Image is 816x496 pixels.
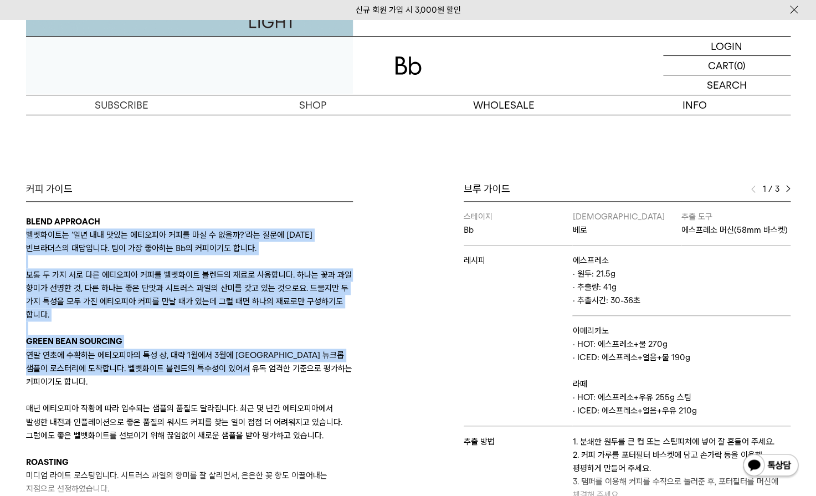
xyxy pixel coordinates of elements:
[572,434,790,448] p: 1. 분쇄한 원두를 큰 컵 또는 스팀피처에 넣어 잘 흔들어 주세요.
[572,391,790,404] p: · HOT: 에스프레소+우유 255g 스팀
[356,5,461,15] a: 신규 회원 가입 시 3,000원 할인
[26,217,100,227] b: BLEND APPROACH
[26,95,217,115] a: SUBSCRIBE
[707,75,747,95] p: SEARCH
[26,349,353,388] p: 연말 연초에 수확하는 에티오피아의 특성 상, 대략 1월에서 3월에 [GEOGRAPHIC_DATA] 뉴크롭 샘플이 로스터리에 도착합니다. 벨벳화이트 블렌드의 특수성이 있어서 유...
[395,57,422,75] img: 로고
[217,95,408,115] a: SHOP
[464,212,492,222] span: 스테이지
[681,212,712,222] span: 추출 도구
[26,268,353,321] p: 보통 두 가지 서로 다른 에티오피아 커피를 벨벳화이트 블렌드의 재료로 사용합니다. 하나는 꽃과 과일 향미가 선명한 것, 다른 하나는 좋은 단맛과 시트러스 과일의 산미를 갖고 ...
[599,95,791,115] p: INFO
[768,182,773,196] span: /
[572,448,790,474] p: 2. 커피 가루를 포터필터 바스켓에 담고 손가락 등을 이용해 평평하게 만들어 주세요.
[775,182,780,196] span: 3
[572,404,790,417] p: · ICED: 에스프레소+얼음+우유 210g
[572,212,664,222] span: [DEMOGRAPHIC_DATA]
[464,182,791,196] div: 브루 가이드
[572,338,790,351] p: · HOT: 에스프레소+물 270g
[572,254,790,267] p: 에스프레소
[663,56,791,75] a: CART (0)
[26,228,353,255] p: 벨벳화이트는 ‘일년 내내 맛있는 에티오피아 커피를 마실 수 없을까?’라는 질문에 [DATE] 빈브라더스의 대답입니다. 팀이 가장 좋아하는 Bb의 커피이기도 합니다.
[572,280,790,294] p: · 추출량: 41g
[464,223,573,237] p: Bb
[663,37,791,56] a: LOGIN
[572,351,790,364] p: · ICED: 에스프레소+얼음+물 190g
[26,182,353,196] div: 커피 가이드
[734,56,746,75] p: (0)
[572,377,790,391] p: 라떼
[26,336,122,346] b: GREEN BEAN SOURCING
[26,402,353,442] p: 매년 에티오피아 작황에 따라 입수되는 샘플의 품질도 달라집니다. 최근 몇 년간 에티오피아에서 발생한 내전과 인플레이션으로 좋은 품질의 워시드 커피를 찾는 일이 점점 더 어려워...
[408,95,599,115] p: WHOLESALE
[711,37,742,55] p: LOGIN
[681,223,791,237] p: 에스프레소 머신(58mm 바스켓)
[708,56,734,75] p: CART
[26,468,353,495] p: 미디엄 라이트 로스팅입니다. 시트러스 과일의 향미를 잘 살리면서, 은은한 꽃 향도 이끌어내는 지점으로 선정하였습니다.
[572,294,790,307] p: · 추출시간: 30-36초
[464,254,573,267] p: 레시피
[26,457,69,467] b: ROASTING
[742,453,799,479] img: 카카오톡 채널 1:1 채팅 버튼
[572,267,790,280] p: · 원두: 21.5g
[464,434,573,448] p: 추출 방법
[572,223,681,237] p: 베로
[761,182,766,196] span: 1
[572,324,790,338] p: 아메리카노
